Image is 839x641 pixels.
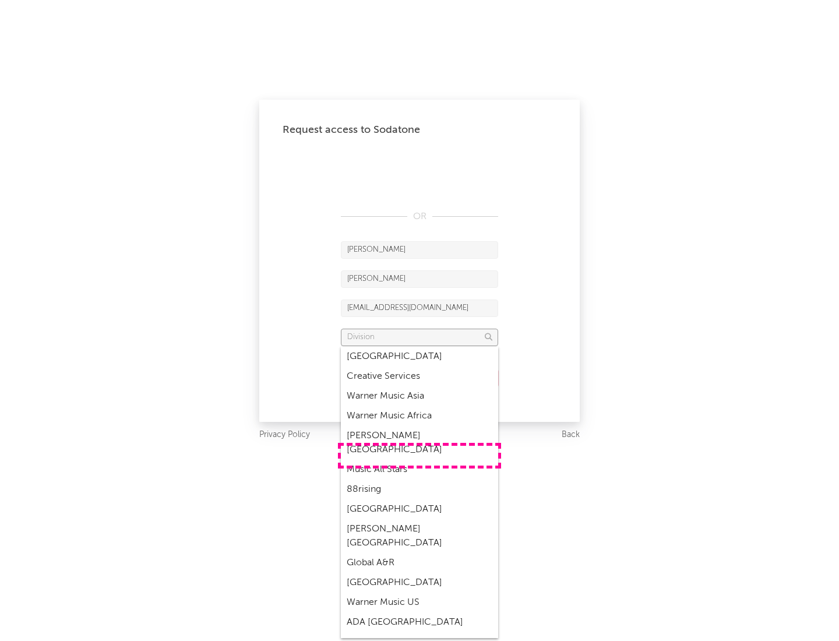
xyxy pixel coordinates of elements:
[341,329,498,346] input: Division
[341,426,498,460] div: [PERSON_NAME] [GEOGRAPHIC_DATA]
[341,612,498,632] div: ADA [GEOGRAPHIC_DATA]
[259,428,310,442] a: Privacy Policy
[562,428,580,442] a: Back
[341,593,498,612] div: Warner Music US
[341,300,498,317] input: Email
[341,406,498,426] div: Warner Music Africa
[341,241,498,259] input: First Name
[341,210,498,224] div: OR
[341,270,498,288] input: Last Name
[341,499,498,519] div: [GEOGRAPHIC_DATA]
[341,573,498,593] div: [GEOGRAPHIC_DATA]
[341,347,498,367] div: [GEOGRAPHIC_DATA]
[283,123,556,137] div: Request access to Sodatone
[341,460,498,480] div: Music All Stars
[341,553,498,573] div: Global A&R
[341,519,498,553] div: [PERSON_NAME] [GEOGRAPHIC_DATA]
[341,367,498,386] div: Creative Services
[341,480,498,499] div: 88rising
[341,386,498,406] div: Warner Music Asia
